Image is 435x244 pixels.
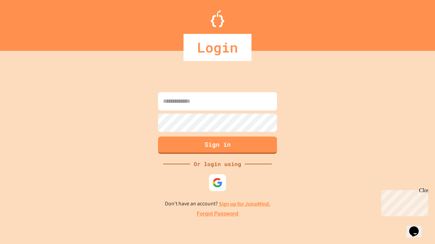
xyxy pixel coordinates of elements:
a: Forgot Password [197,210,238,218]
p: Don't have an account? [165,200,271,208]
iframe: chat widget [379,187,428,216]
div: Login [184,34,251,61]
img: google-icon.svg [212,178,223,188]
div: Or login using [190,160,245,168]
a: Sign up for JuiceMind. [219,200,271,207]
iframe: chat widget [406,217,428,237]
button: Sign in [158,137,277,154]
div: Chat with us now!Close [3,3,47,43]
img: Logo.svg [211,10,224,27]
